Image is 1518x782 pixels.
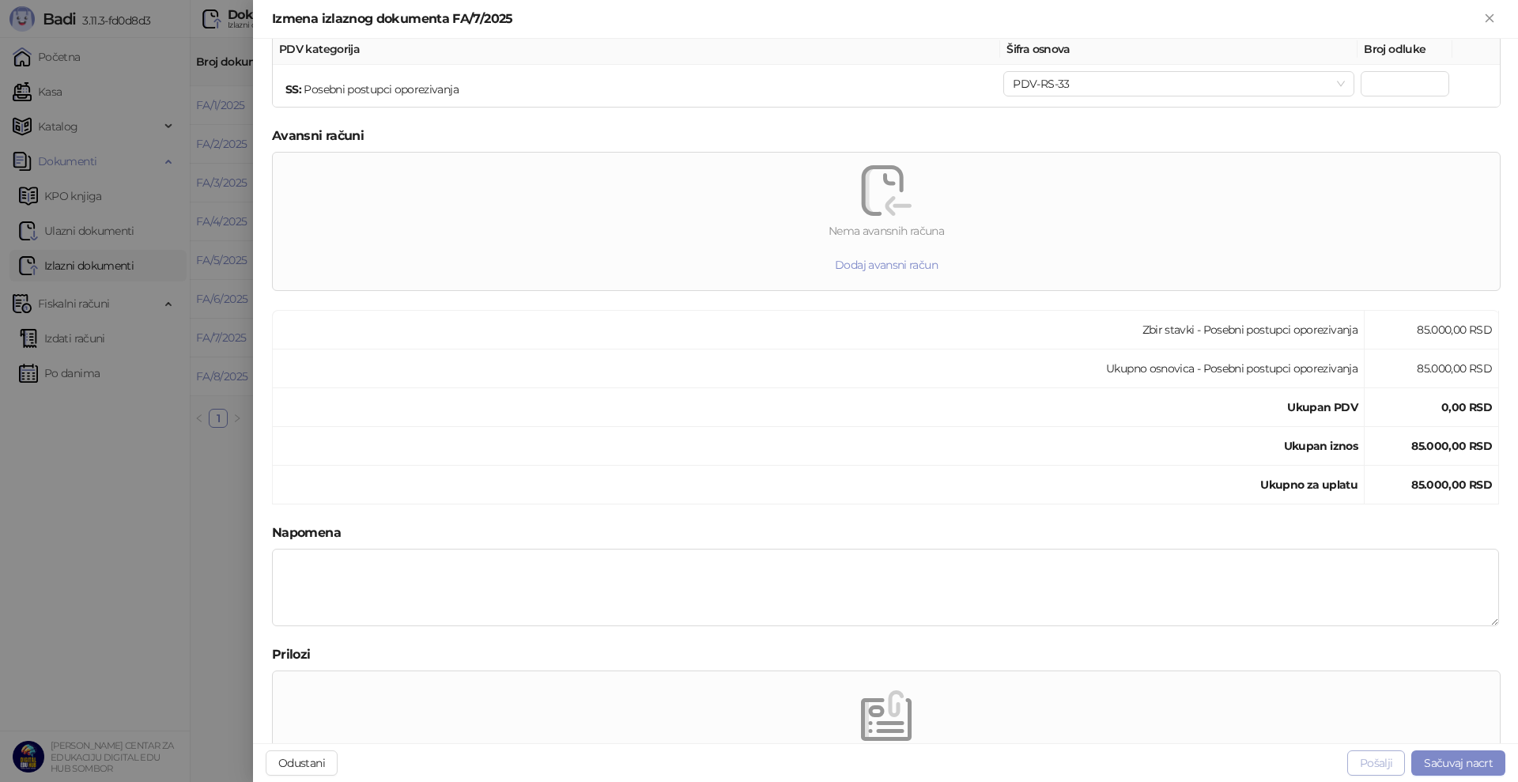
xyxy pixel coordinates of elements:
th: PDV kategorija [273,34,1000,65]
strong: 85.000,00 RSD [1411,439,1492,453]
strong: Ukupan PDV [1287,400,1358,414]
h5: Napomena [272,523,1499,542]
span: Dodaj avansni račun [835,258,938,272]
th: Broj odluke [1358,34,1452,65]
span: PDV-RS-33 [1013,72,1345,96]
th: Šifra osnova [1000,34,1358,65]
div: Nema avansnih računa [273,222,1500,240]
strong: 85.000,00 RSD [1411,478,1492,492]
td: Zbir stavki - Posebni postupci oporezivanja [273,311,1365,349]
button: Dodaj avansni račun [822,252,950,278]
h5: Avansni računi [272,127,1499,145]
td: Ukupno osnovica - Posebni postupci oporezivanja [273,349,1365,388]
td: 85.000,00 RSD [1365,349,1499,388]
strong: 0,00 RSD [1441,400,1492,414]
button: Odustani [266,750,338,776]
img: empty [861,690,912,741]
strong: Ukupan iznos [1284,439,1358,453]
td: Broj odluke [1358,65,1452,108]
td: PDV kategorija [273,65,1000,108]
button: Zatvori [1480,9,1499,28]
div: Izmena izlaznog dokumenta FA/7/2025 [272,9,1480,28]
td: 85.000,00 RSD [1365,311,1499,349]
td: Šifra osnova [1000,65,1358,108]
button: Pošalji [1347,750,1406,776]
div: Posebni postupci oporezivanja [282,77,462,101]
strong: Ukupno za uplatu [1260,478,1358,492]
button: Sačuvaj nacrt [1411,750,1505,776]
h5: Prilozi [272,645,1499,664]
strong: SS : [285,82,301,96]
